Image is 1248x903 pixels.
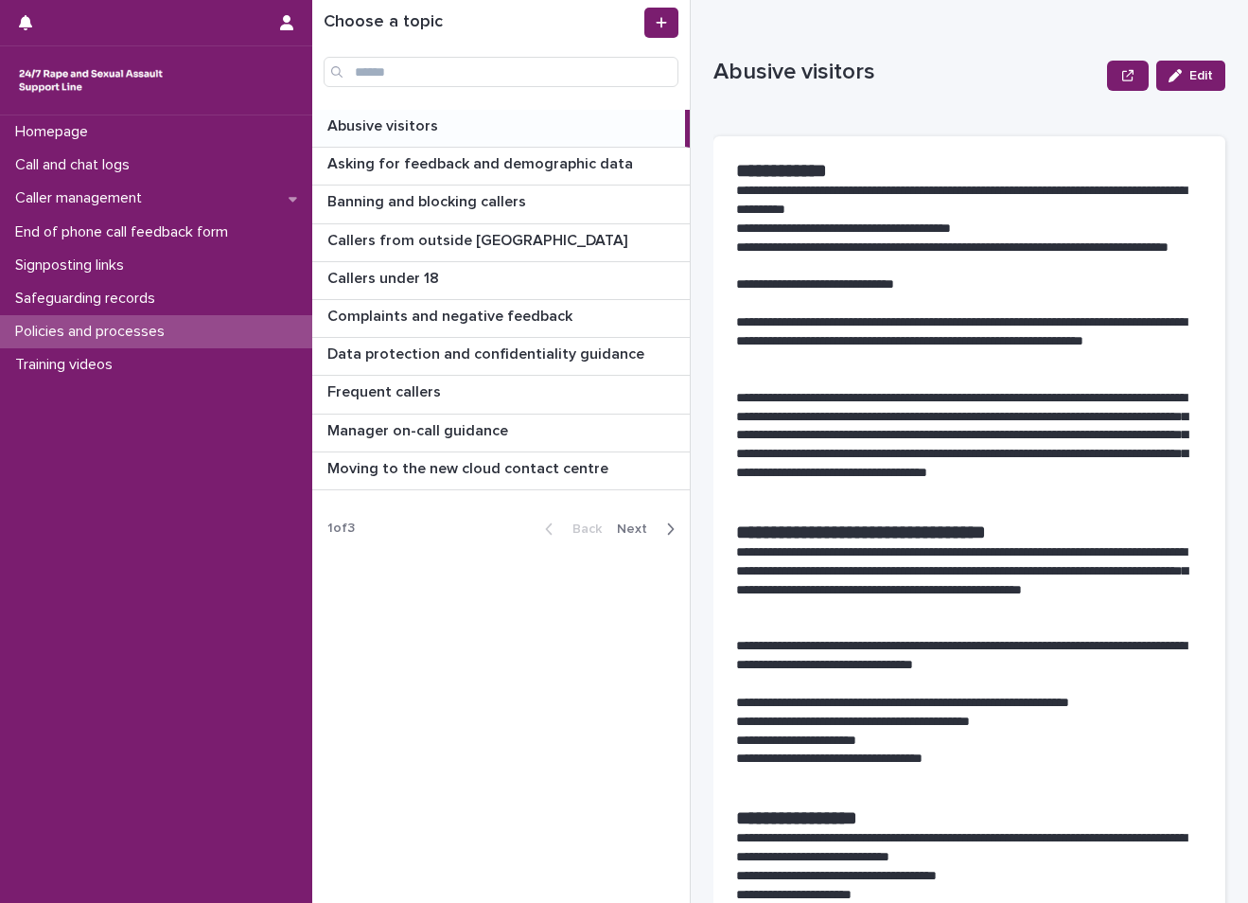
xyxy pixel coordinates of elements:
[1189,69,1213,82] span: Edit
[8,123,103,141] p: Homepage
[327,456,612,478] p: Moving to the new cloud contact centre
[312,376,690,414] a: Frequent callersFrequent callers
[8,223,243,241] p: End of phone call feedback form
[312,338,690,376] a: Data protection and confidentiality guidanceData protection and confidentiality guidance
[324,12,641,33] h1: Choose a topic
[327,342,648,363] p: Data protection and confidentiality guidance
[15,62,167,99] img: rhQMoQhaT3yELyF149Cw
[327,418,512,440] p: Manager on-call guidance
[327,114,442,135] p: Abusive visitors
[312,452,690,490] a: Moving to the new cloud contact centreMoving to the new cloud contact centre
[8,290,170,308] p: Safeguarding records
[312,148,690,186] a: Asking for feedback and demographic dataAsking for feedback and demographic data
[1156,61,1225,91] button: Edit
[327,228,631,250] p: Callers from outside [GEOGRAPHIC_DATA]
[8,323,180,341] p: Policies and processes
[327,151,637,173] p: Asking for feedback and demographic data
[312,186,690,223] a: Banning and blocking callersBanning and blocking callers
[327,380,445,401] p: Frequent callers
[617,522,659,536] span: Next
[8,189,157,207] p: Caller management
[530,521,609,538] button: Back
[8,257,139,274] p: Signposting links
[713,59,1099,86] p: Abusive visitors
[312,415,690,452] a: Manager on-call guidanceManager on-call guidance
[327,304,576,326] p: Complaints and negative feedback
[561,522,602,536] span: Back
[324,57,678,87] input: Search
[312,224,690,262] a: Callers from outside [GEOGRAPHIC_DATA]Callers from outside [GEOGRAPHIC_DATA]
[609,521,690,538] button: Next
[312,505,370,552] p: 1 of 3
[327,189,530,211] p: Banning and blocking callers
[312,300,690,338] a: Complaints and negative feedbackComplaints and negative feedback
[327,266,443,288] p: Callers under 18
[8,156,145,174] p: Call and chat logs
[312,262,690,300] a: Callers under 18Callers under 18
[8,356,128,374] p: Training videos
[312,110,690,148] a: Abusive visitorsAbusive visitors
